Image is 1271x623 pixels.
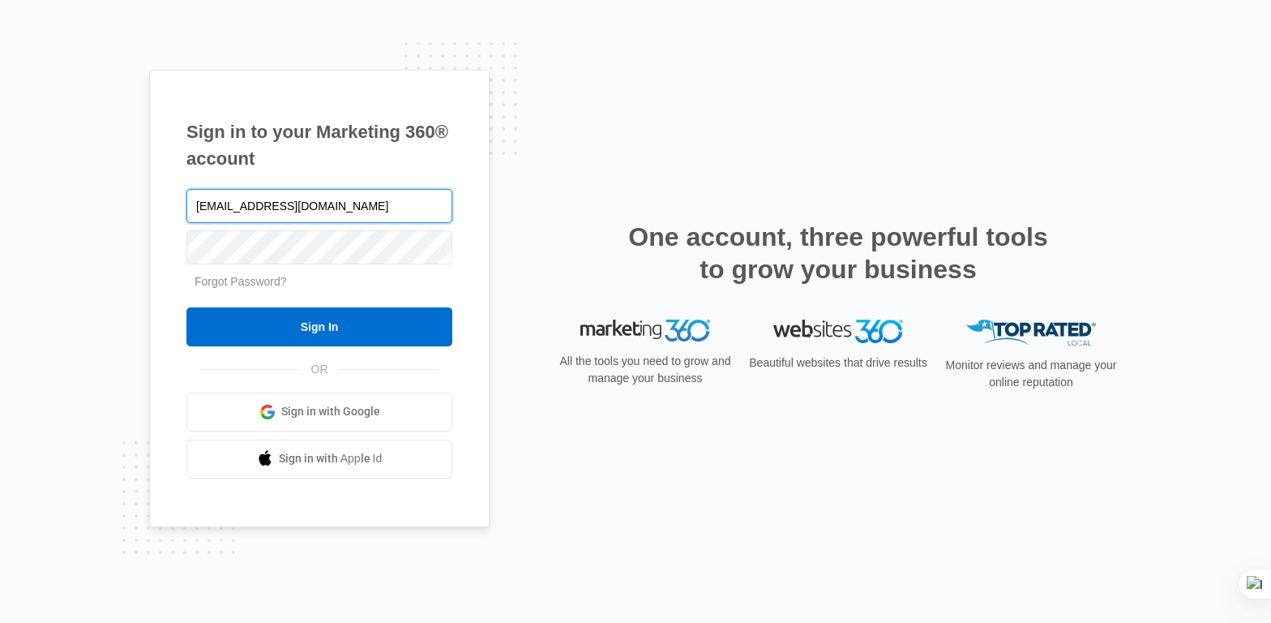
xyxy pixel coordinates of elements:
[747,354,929,372] p: Beautiful websites that drive results
[300,361,340,378] span: OR
[940,357,1122,391] p: Monitor reviews and manage your online reputation
[186,440,452,479] a: Sign in with Apple Id
[186,393,452,432] a: Sign in with Google
[623,221,1053,286] h2: One account, three powerful tools to grow your business
[281,403,380,420] span: Sign in with Google
[186,189,452,223] input: Email
[186,118,452,172] h1: Sign in to your Marketing 360® account
[186,307,452,346] input: Sign In
[554,353,736,387] p: All the tools you need to grow and manage your business
[966,320,1096,346] img: Top Rated Local
[773,320,903,343] img: Websites 360
[279,450,383,467] span: Sign in with Apple Id
[195,275,287,288] a: Forgot Password?
[580,320,710,342] img: Marketing 360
